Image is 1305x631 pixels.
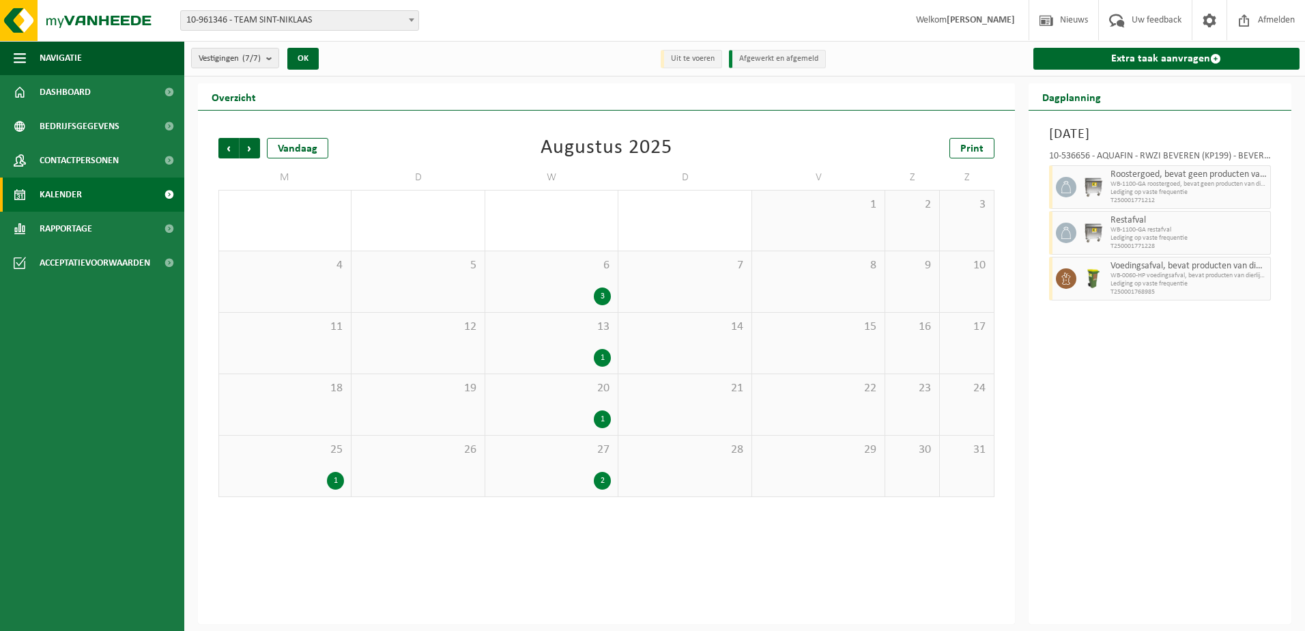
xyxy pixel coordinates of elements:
div: 10-536656 - AQUAFIN - RWZI BEVEREN (KP199) - BEVEREN-WAAS [1049,152,1272,165]
span: 19 [358,381,477,396]
div: Augustus 2025 [541,138,672,158]
span: Dashboard [40,75,91,109]
span: T250001771212 [1110,197,1267,205]
span: Roostergoed, bevat geen producten van dierlijke oorsprong [1110,169,1267,180]
span: Lediging op vaste frequentie [1110,234,1267,242]
td: W [485,165,618,190]
span: Acceptatievoorwaarden [40,246,150,280]
span: 25 [226,443,344,458]
button: Vestigingen(7/7) [191,48,279,68]
span: Vestigingen [199,48,261,69]
span: Kalender [40,178,82,212]
span: 20 [492,381,611,396]
span: 10-961346 - TEAM SINT-NIKLAAS [181,11,418,30]
span: Lediging op vaste frequentie [1110,188,1267,197]
span: 27 [492,443,611,458]
span: 30 [892,443,932,458]
li: Afgewerkt en afgemeld [729,50,826,68]
td: Z [940,165,994,190]
count: (7/7) [242,54,261,63]
h2: Dagplanning [1029,83,1115,110]
img: WB-1100-GAL-GY-01 [1083,223,1104,243]
span: WB-1100-GA restafval [1110,226,1267,234]
span: 2 [892,197,932,212]
span: 4 [226,258,344,273]
span: 17 [947,320,987,335]
span: T250001768985 [1110,288,1267,296]
span: Print [960,143,984,154]
span: 16 [892,320,932,335]
span: WB-0060-HP voedingsafval, bevat producten van dierlijke oors [1110,272,1267,280]
img: WB-0060-HPE-GN-50 [1083,268,1104,289]
span: Contactpersonen [40,143,119,178]
span: Volgende [240,138,260,158]
span: 8 [759,258,878,273]
div: 2 [594,472,611,490]
span: 11 [226,320,344,335]
span: 5 [358,258,477,273]
span: Rapportage [40,212,92,246]
div: Vandaag [267,138,328,158]
span: 26 [358,443,477,458]
td: V [752,165,885,190]
span: Restafval [1110,215,1267,226]
span: 24 [947,381,987,396]
span: 9 [892,258,932,273]
div: 1 [594,349,611,367]
span: 28 [625,443,744,458]
span: 1 [759,197,878,212]
a: Extra taak aanvragen [1033,48,1300,70]
div: 1 [594,410,611,428]
td: Z [885,165,940,190]
span: Lediging op vaste frequentie [1110,280,1267,288]
span: 31 [947,443,987,458]
td: D [352,165,485,190]
span: WB-1100-GA roostergoed, bevat geen producten van dierlijke o [1110,180,1267,188]
img: WB-1100-GAL-GY-01 [1083,177,1104,197]
li: Uit te voeren [661,50,722,68]
span: 7 [625,258,744,273]
a: Print [949,138,994,158]
span: Navigatie [40,41,82,75]
td: M [218,165,352,190]
span: 6 [492,258,611,273]
span: 3 [947,197,987,212]
span: 10 [947,258,987,273]
h2: Overzicht [198,83,270,110]
span: 23 [892,381,932,396]
strong: [PERSON_NAME] [947,15,1015,25]
span: 12 [358,320,477,335]
span: 14 [625,320,744,335]
span: 15 [759,320,878,335]
span: 18 [226,381,344,396]
span: Voedingsafval, bevat producten van dierlijke oorsprong, onverpakt, categorie 3 [1110,261,1267,272]
td: D [618,165,751,190]
div: 3 [594,288,611,305]
h3: [DATE] [1049,124,1272,145]
button: OK [287,48,319,70]
span: Vorige [218,138,239,158]
span: 13 [492,320,611,335]
span: Bedrijfsgegevens [40,109,119,143]
span: 21 [625,381,744,396]
span: 29 [759,443,878,458]
span: T250001771228 [1110,242,1267,251]
span: 10-961346 - TEAM SINT-NIKLAAS [180,10,419,31]
span: 22 [759,381,878,396]
div: 1 [327,472,344,490]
